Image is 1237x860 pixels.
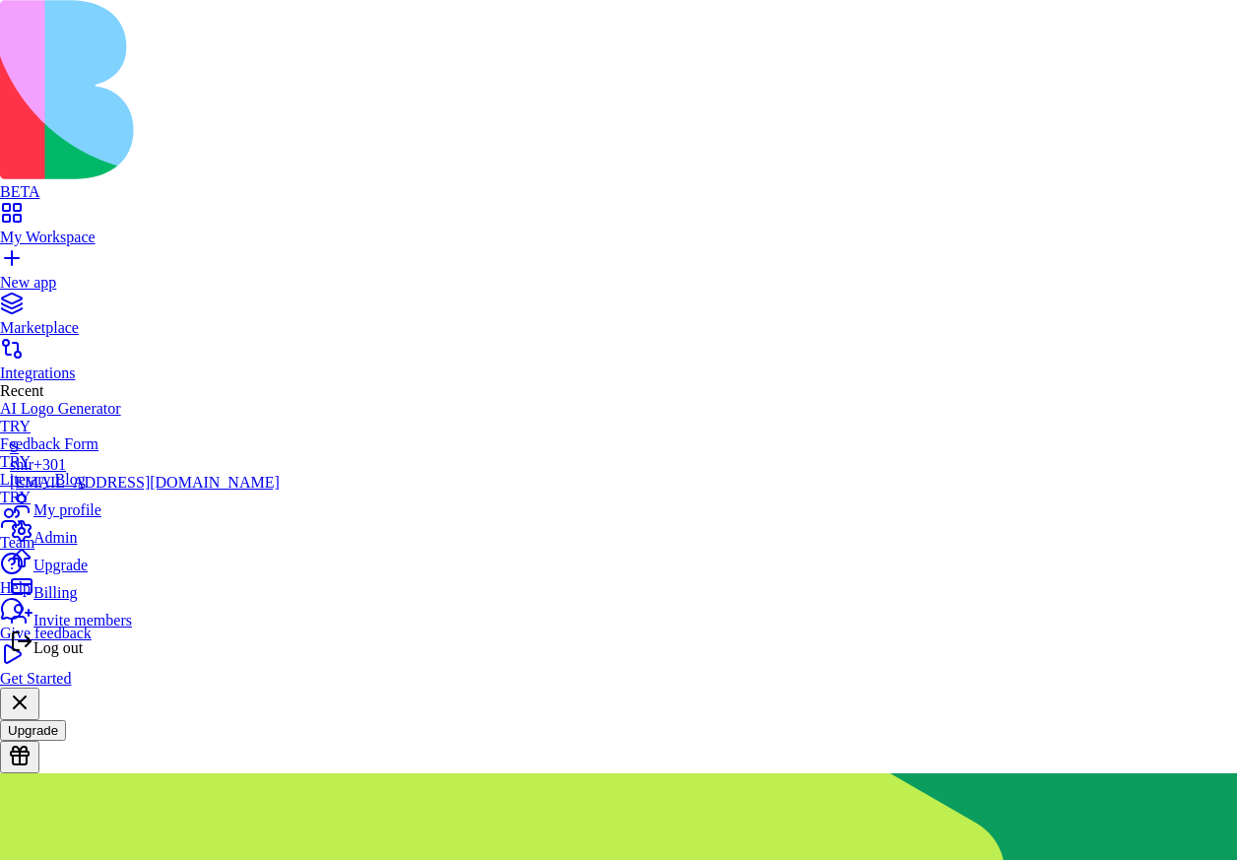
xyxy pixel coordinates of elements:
a: Sshir+301[EMAIL_ADDRESS][DOMAIN_NAME] [10,438,280,492]
div: [EMAIL_ADDRESS][DOMAIN_NAME] [10,474,280,492]
a: Admin [10,519,280,547]
span: My profile [33,501,101,518]
a: My profile [10,492,280,519]
span: Invite members [33,612,132,628]
div: shir+301 [10,456,280,474]
span: Billing [33,584,77,601]
a: Upgrade [10,547,280,574]
span: Log out [33,639,83,656]
a: Invite members [10,602,280,629]
span: Admin [33,529,77,546]
span: S [10,438,19,455]
span: Upgrade [33,557,88,573]
a: Billing [10,574,280,602]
